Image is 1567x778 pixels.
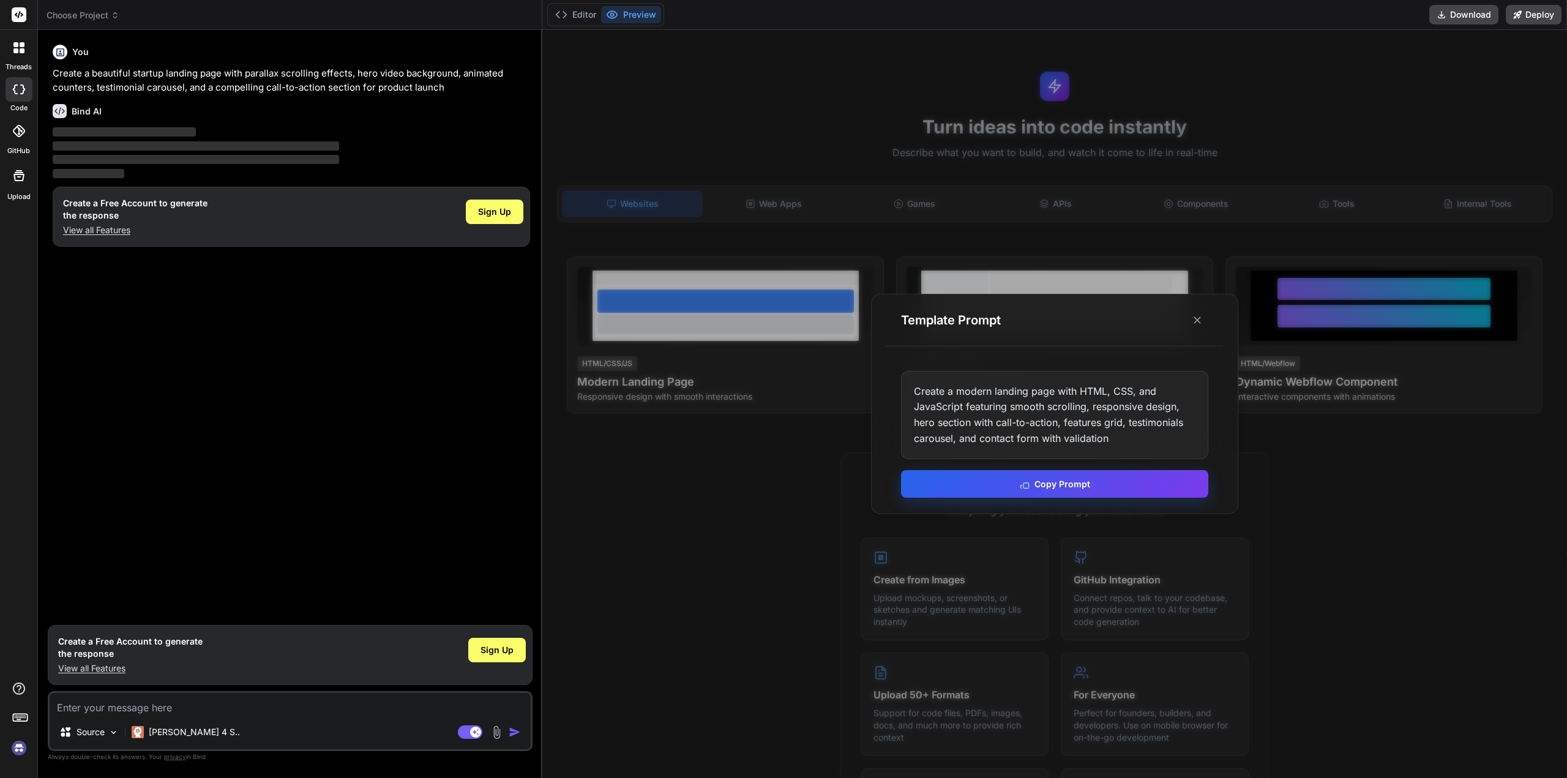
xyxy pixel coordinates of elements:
span: privacy [164,753,186,760]
button: Copy Prompt [901,470,1208,498]
span: ‌ [53,127,196,137]
p: View all Features [63,224,208,236]
img: signin [9,738,29,758]
p: Always double-check its answers. Your in Bind [48,751,533,763]
p: Source [77,726,105,738]
button: Deploy [1506,5,1561,24]
p: [PERSON_NAME] 4 S.. [149,726,240,738]
h3: Template Prompt [901,312,1001,329]
img: Pick Models [108,727,119,738]
h6: You [72,46,89,58]
div: Create a modern landing page with HTML, CSS, and JavaScript featuring smooth scrolling, responsiv... [901,371,1208,459]
p: View all Features [58,662,203,675]
h1: Create a Free Account to generate the response [58,635,203,660]
button: Preview [601,6,661,23]
span: Sign Up [481,644,514,656]
button: Editor [550,6,601,23]
span: ‌ [53,155,339,164]
label: threads [6,62,32,72]
span: Sign Up [478,206,511,218]
label: Upload [7,192,31,202]
h1: Create a Free Account to generate the response [63,197,208,222]
label: GitHub [7,146,30,156]
span: Choose Project [47,9,119,21]
label: code [10,103,28,113]
img: attachment [490,725,504,739]
img: icon [509,726,521,738]
img: Claude 4 Sonnet [132,726,144,738]
h6: Bind AI [72,105,102,118]
p: Create a beautiful startup landing page with parallax scrolling effects, hero video background, a... [53,67,530,94]
button: Download [1429,5,1498,24]
span: ‌ [53,169,124,178]
span: ‌ [53,141,339,151]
